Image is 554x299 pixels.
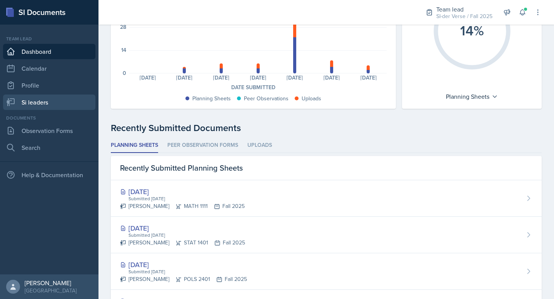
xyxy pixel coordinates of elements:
[3,167,95,183] div: Help & Documentation
[3,61,95,76] a: Calendar
[313,75,350,80] div: [DATE]
[128,195,245,202] div: Submitted [DATE]
[111,180,542,217] a: [DATE] Submitted [DATE] [PERSON_NAME]MATH 1111Fall 2025
[25,287,77,294] div: [GEOGRAPHIC_DATA]
[167,138,238,153] li: Peer Observation Forms
[120,83,387,91] div: Date Submitted
[244,95,289,103] div: Peer Observations
[3,123,95,138] a: Observation Forms
[3,140,95,155] a: Search
[3,44,95,59] a: Dashboard
[120,24,126,30] div: 28
[302,95,321,103] div: Uploads
[436,12,492,20] div: SI-der Verse / Fall 2025
[3,95,95,110] a: Si leaders
[25,279,77,287] div: [PERSON_NAME]
[128,268,247,275] div: Submitted [DATE]
[166,75,203,80] div: [DATE]
[111,253,542,290] a: [DATE] Submitted [DATE] [PERSON_NAME]POLS 2401Fall 2025
[111,217,542,253] a: [DATE] Submitted [DATE] [PERSON_NAME]STAT 1401Fall 2025
[350,75,387,80] div: [DATE]
[247,138,272,153] li: Uploads
[460,20,484,40] text: 14%
[128,232,245,239] div: Submitted [DATE]
[277,75,314,80] div: [DATE]
[121,47,126,53] div: 14
[120,186,245,197] div: [DATE]
[3,78,95,93] a: Profile
[436,5,492,14] div: Team lead
[120,275,247,283] div: [PERSON_NAME] POLS 2401 Fall 2025
[3,115,95,121] div: Documents
[120,223,245,233] div: [DATE]
[129,75,166,80] div: [DATE]
[120,259,247,270] div: [DATE]
[240,75,277,80] div: [DATE]
[120,202,245,210] div: [PERSON_NAME] MATH 1111 Fall 2025
[111,121,542,135] div: Recently Submitted Documents
[120,239,245,247] div: [PERSON_NAME] STAT 1401 Fall 2025
[123,70,126,76] div: 0
[111,138,158,153] li: Planning Sheets
[3,35,95,42] div: Team lead
[203,75,240,80] div: [DATE]
[192,95,231,103] div: Planning Sheets
[442,90,502,103] div: Planning Sheets
[111,156,542,180] div: Recently Submitted Planning Sheets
